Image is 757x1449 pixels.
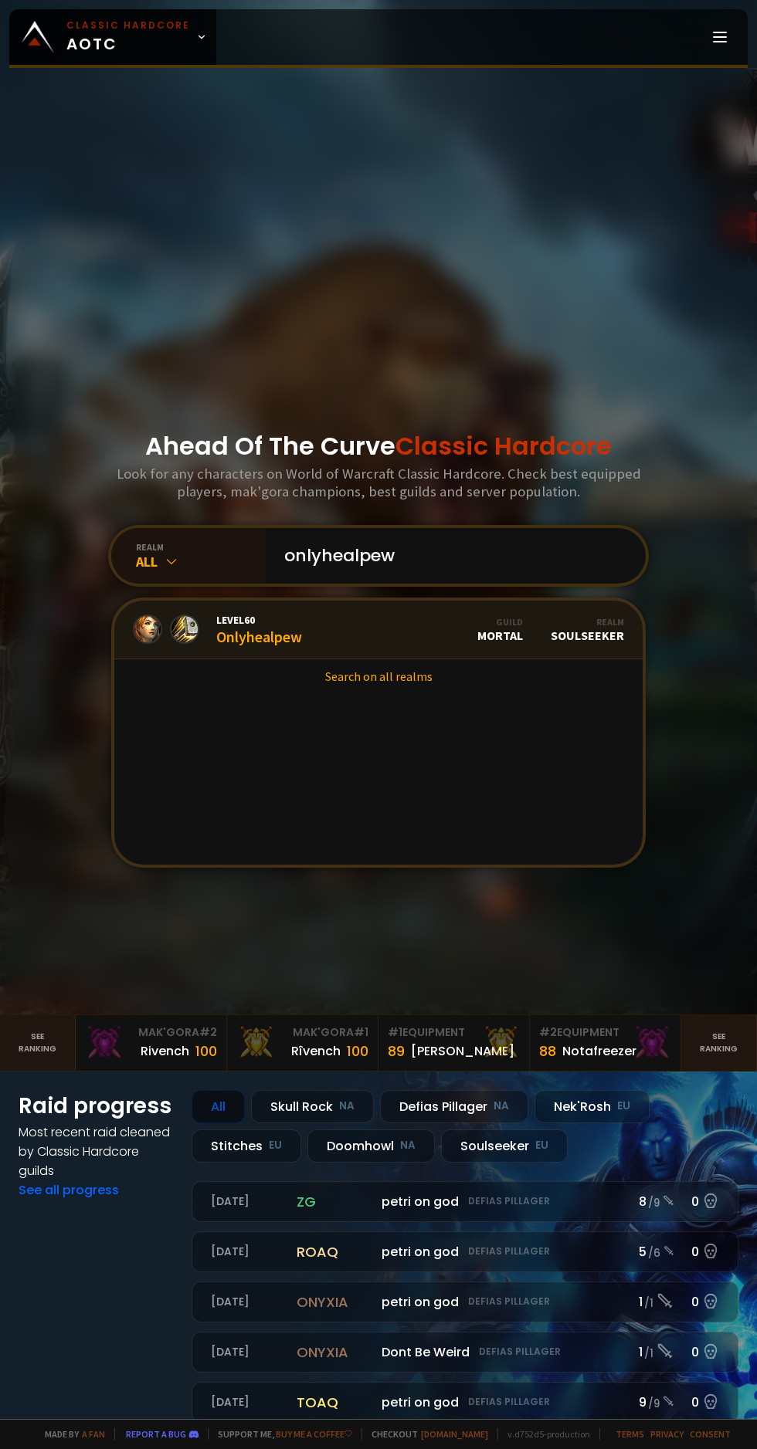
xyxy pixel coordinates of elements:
small: Classic Hardcore [66,19,190,32]
a: See all progress [19,1181,119,1199]
a: Search on all realms [114,659,643,693]
a: Privacy [650,1428,684,1440]
a: Mak'Gora#1Rîvench100 [227,1015,378,1071]
h1: Raid progress [19,1090,173,1122]
small: EU [535,1138,548,1153]
div: Mak'Gora [85,1024,217,1041]
a: Consent [690,1428,731,1440]
div: 100 [195,1041,217,1061]
div: Rivench [141,1041,189,1061]
div: Soulseeker [551,616,624,643]
div: All [192,1090,245,1123]
div: Nek'Rosh [535,1090,650,1123]
div: 88 [539,1041,556,1061]
div: Onlyhealpew [216,613,302,646]
span: AOTC [66,19,190,56]
span: v. d752d5 - production [497,1428,590,1440]
a: Buy me a coffee [276,1428,352,1440]
div: Guild [477,616,523,628]
div: Doomhowl [307,1129,435,1163]
span: Checkout [362,1428,488,1440]
div: Notafreezer [562,1041,636,1061]
div: Realm [551,616,624,628]
a: #1Equipment89[PERSON_NAME] [378,1015,530,1071]
div: 89 [388,1041,405,1061]
span: Classic Hardcore [395,428,612,463]
span: # 1 [388,1024,402,1040]
a: a fan [82,1428,105,1440]
a: Mak'Gora#2Rivench100 [76,1015,227,1071]
small: EU [269,1138,282,1153]
div: Mak'Gora [236,1024,368,1041]
a: Report a bug [126,1428,186,1440]
a: Level60OnlyhealpewGuildMortalRealmSoulseeker [114,601,643,659]
h4: Most recent raid cleaned by Classic Hardcore guilds [19,1122,173,1180]
div: Soulseeker [441,1129,568,1163]
span: # 2 [539,1024,557,1040]
div: Mortal [477,616,523,643]
input: Search a character... [275,528,627,584]
a: [DOMAIN_NAME] [421,1428,488,1440]
small: NA [400,1138,416,1153]
span: Made by [36,1428,105,1440]
a: [DATE]zgpetri on godDefias Pillager8 /90 [192,1181,738,1222]
div: Equipment [388,1024,520,1041]
a: [DATE]toaqpetri on godDefias Pillager9 /90 [192,1382,738,1423]
div: All [136,553,266,570]
span: # 1 [354,1024,368,1040]
a: Seeranking [681,1015,757,1071]
a: Terms [616,1428,644,1440]
small: EU [617,1099,630,1114]
span: Support me, [208,1428,352,1440]
small: NA [339,1099,355,1114]
a: [DATE]onyxiapetri on godDefias Pillager1 /10 [192,1281,738,1322]
a: Classic HardcoreAOTC [9,9,216,65]
div: Stitches [192,1129,301,1163]
div: Defias Pillager [380,1090,528,1123]
h1: Ahead Of The Curve [145,428,612,465]
a: [DATE]roaqpetri on godDefias Pillager5 /60 [192,1231,738,1272]
div: realm [136,541,266,553]
a: [DATE]onyxiaDont Be WeirdDefias Pillager1 /10 [192,1332,738,1373]
div: Equipment [539,1024,671,1041]
a: #2Equipment88Notafreezer [530,1015,681,1071]
div: Rîvench [291,1041,341,1061]
div: 100 [347,1041,368,1061]
small: NA [494,1099,509,1114]
h3: Look for any characters on World of Warcraft Classic Hardcore. Check best equipped players, mak'g... [114,465,643,500]
div: Skull Rock [251,1090,374,1123]
span: # 2 [199,1024,217,1040]
span: Level 60 [216,613,302,627]
div: [PERSON_NAME] [411,1041,514,1061]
